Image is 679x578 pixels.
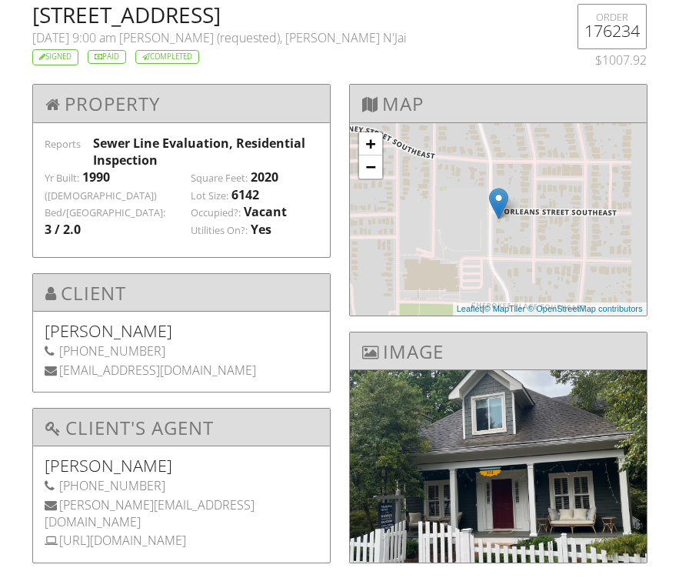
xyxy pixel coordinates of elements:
[191,172,248,185] label: Square Feet:
[191,224,248,238] label: Utilities On?:
[45,342,318,359] div: [PHONE_NUMBER]
[191,206,241,220] label: Occupied?:
[45,477,318,494] div: [PHONE_NUMBER]
[32,49,78,65] div: Signed
[33,85,330,122] h3: Property
[251,221,271,238] div: Yes
[584,23,640,38] h5: 176234
[453,302,647,316] div: |
[45,323,318,339] h5: [PERSON_NAME]
[88,50,126,65] div: Paid
[82,169,110,185] div: 1990
[45,362,318,379] div: [EMAIL_ADDRESS][DOMAIN_NAME]
[359,155,382,179] a: Zoom out
[560,52,647,68] div: $1007.92
[33,409,330,446] h3: Client's Agent
[93,135,318,169] div: Sewer Line Evaluation, Residential Inspection
[528,304,642,313] a: © OpenStreetMap contributors
[45,496,318,531] div: [PERSON_NAME][EMAIL_ADDRESS][DOMAIN_NAME]
[244,203,287,220] div: Vacant
[33,274,330,312] h3: Client
[484,304,526,313] a: © MapTiler
[32,29,116,46] span: [DATE] 9:00 am
[359,132,382,155] a: Zoom in
[119,29,407,46] span: [PERSON_NAME] (requested), [PERSON_NAME] N'Jai
[457,304,482,313] a: Leaflet
[251,169,278,185] div: 2020
[45,532,318,549] div: [URL][DOMAIN_NAME]
[135,50,199,65] div: Completed
[45,172,79,185] label: Yr Built:
[45,137,81,151] label: Reports
[45,458,318,473] h5: [PERSON_NAME]
[231,186,259,203] div: 6142
[45,221,81,238] div: 3 / 2.0
[584,11,640,23] div: ORDER
[191,189,228,203] label: Lot Size:
[350,85,647,122] h3: Map
[32,4,542,25] h2: [STREET_ADDRESS]
[45,206,165,220] label: Bed/[GEOGRAPHIC_DATA]:
[350,332,647,370] h3: Image
[45,189,157,203] label: ([DEMOGRAPHIC_DATA])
